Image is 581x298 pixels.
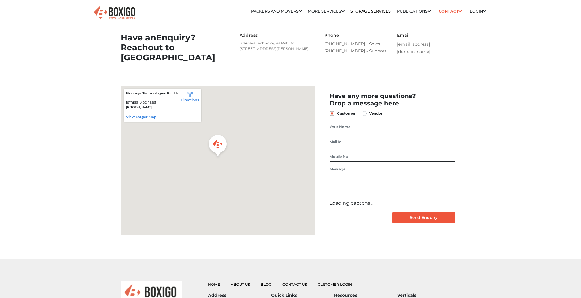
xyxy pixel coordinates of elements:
a: Blog [261,282,271,287]
h6: Resources [334,293,397,298]
h2: Have any more questions? Drop a message here [330,92,455,107]
input: Your Name [330,122,455,132]
a: [PHONE_NUMBER] - Support [324,48,388,55]
div: Loading captcha... [330,200,455,207]
span: Enquiry? [156,32,195,43]
a: Packers and Movers [251,9,302,13]
h1: Have an out to [GEOGRAPHIC_DATA] [121,33,228,63]
input: Mail Id [330,137,455,147]
img: Boxigo [93,5,136,20]
h6: Verticals [397,293,460,298]
a: Storage Services [350,9,391,13]
a: Login [470,9,486,13]
a: View larger map [126,115,157,119]
a: Home [208,282,220,287]
a: More services [308,9,345,13]
a: [PHONE_NUMBER] - Sales [324,40,388,48]
a: About Us [231,282,250,287]
label: Vendor [369,110,383,117]
input: Mobile No [330,152,455,162]
h6: Email [397,33,461,38]
a: Contact Us [282,282,307,287]
h6: Phone [324,33,388,38]
p: Brainsys Technologies Pvt Ltd, [STREET_ADDRESS][PERSON_NAME]. [240,40,313,52]
h6: Address [240,33,313,38]
label: Customer [337,110,356,117]
a: Customer Login [318,282,352,287]
a: Publications [397,9,431,13]
p: [STREET_ADDRESS][PERSON_NAME]. [126,101,181,109]
span: Reach [121,42,148,52]
input: Send Enquiry [392,212,455,223]
a: Directions [181,91,199,102]
h6: Address [208,293,271,298]
p: Brainsys Technologies Pvt Ltd [126,91,181,96]
a: [EMAIL_ADDRESS][DOMAIN_NAME] [397,41,430,55]
h6: Quick Links [271,293,334,298]
div: Boxigo [206,133,229,160]
a: Contact [437,6,464,16]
